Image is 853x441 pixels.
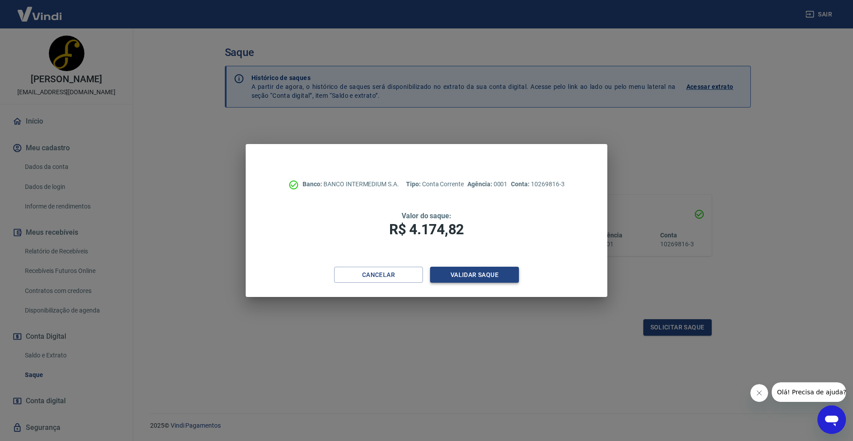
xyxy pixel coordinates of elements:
[772,382,846,402] iframe: Message from company
[303,180,323,188] span: Banco:
[511,180,531,188] span: Conta:
[467,180,507,189] p: 0001
[511,180,564,189] p: 10269816-3
[5,6,75,13] span: Olá! Precisa de ajuda?
[406,180,464,189] p: Conta Corrente
[430,267,519,283] button: Validar saque
[303,180,399,189] p: BANCO INTERMEDIUM S.A.
[402,212,451,220] span: Valor do saque:
[750,384,768,402] iframe: Close message
[467,180,494,188] span: Agência:
[334,267,423,283] button: Cancelar
[389,221,464,238] span: R$ 4.174,82
[817,405,846,434] iframe: Button to launch messaging window
[406,180,422,188] span: Tipo:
